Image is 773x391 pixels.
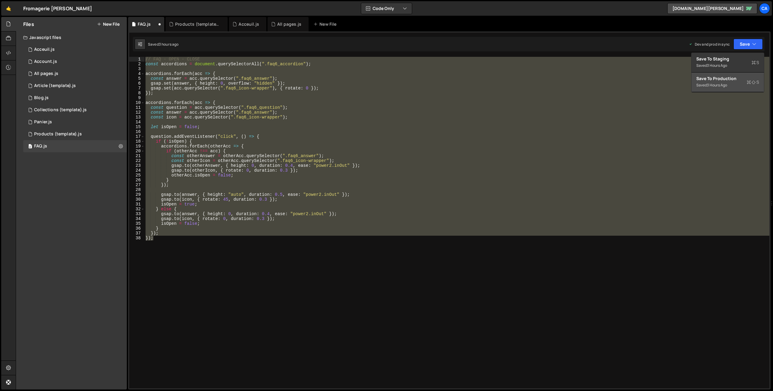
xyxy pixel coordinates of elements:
div: 33 [129,212,145,216]
div: Collections (template).js [34,107,87,113]
div: 15942/43215.js [23,104,127,116]
div: 25 [129,173,145,178]
div: 20 [129,149,145,153]
div: 17 [129,134,145,139]
div: 15942/42597.js [23,68,127,80]
div: 2 [129,62,145,66]
div: 12 [129,110,145,115]
div: 36 [129,226,145,231]
div: 15942/43053.js [23,116,127,128]
div: Dev and prod in sync [689,42,730,47]
div: FAQ.js [138,21,151,27]
span: 2 [28,144,32,149]
button: Save [733,39,763,50]
div: 13 [129,115,145,120]
span: S [747,79,759,85]
div: Save to Production [696,76,759,82]
button: Code Only [361,3,412,14]
div: 8 [129,91,145,95]
div: Saved [696,82,759,89]
div: 37 [129,231,145,236]
div: 28 [129,187,145,192]
div: 3 [129,66,145,71]
div: Products (template).js [34,131,82,137]
div: 29 [129,192,145,197]
div: 16 [129,129,145,134]
div: 24 [129,168,145,173]
div: 6 [129,81,145,86]
div: 30 [129,197,145,202]
div: 15942/43698.js [23,80,127,92]
div: Account.js [34,59,57,64]
div: Javascript files [16,31,127,44]
div: Fromagerie [PERSON_NAME] [23,5,92,12]
div: 22 [129,158,145,163]
span: S [752,60,759,66]
div: Panier.js [34,119,52,125]
a: [DOMAIN_NAME][PERSON_NAME] [667,3,757,14]
div: 26 [129,178,145,183]
div: 38 [129,236,145,241]
div: Acceuil.js [34,47,55,52]
div: 4 [129,71,145,76]
div: 15942/43692.js [23,92,127,104]
div: 5 [129,76,145,81]
div: 3 hours ago [707,82,727,88]
div: FAQ.js [23,140,127,152]
div: All pages.js [277,21,301,27]
div: 9 [129,95,145,100]
div: 21 [129,153,145,158]
button: Save to ProductionS Saved3 hours ago [691,73,764,92]
div: 15942/43077.js [23,56,127,68]
div: Acceuil.js [239,21,259,27]
div: Article (template).js [34,83,76,89]
div: 19 [129,144,145,149]
div: Products (template).js [175,21,220,27]
div: 27 [129,183,145,187]
div: Save to Staging [696,56,759,62]
div: 18 [129,139,145,144]
h2: Files [23,21,34,27]
div: New File [313,21,339,27]
div: 7 [129,86,145,91]
div: FAQ.js [34,144,47,149]
div: 15 [129,124,145,129]
div: 11 [129,105,145,110]
div: Blog.js [34,95,49,101]
a: 🤙 [1,1,16,16]
div: 1 [129,57,145,62]
div: 35 [129,221,145,226]
div: 15942/42598.js [23,44,127,56]
div: All pages.js [34,71,58,76]
button: Save to StagingS Saved3 hours ago [691,53,764,73]
div: 15942/42794.js [23,128,127,140]
div: 23 [129,163,145,168]
div: 34 [129,216,145,221]
div: Saved [148,42,179,47]
div: Saved [696,62,759,69]
div: 10 [129,100,145,105]
div: 14 [129,120,145,124]
div: 31 [129,202,145,207]
div: 3 hours ago [707,63,727,68]
a: Ca [759,3,770,14]
button: New File [97,22,120,27]
div: 32 [129,207,145,212]
div: 3 hours ago [159,42,179,47]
